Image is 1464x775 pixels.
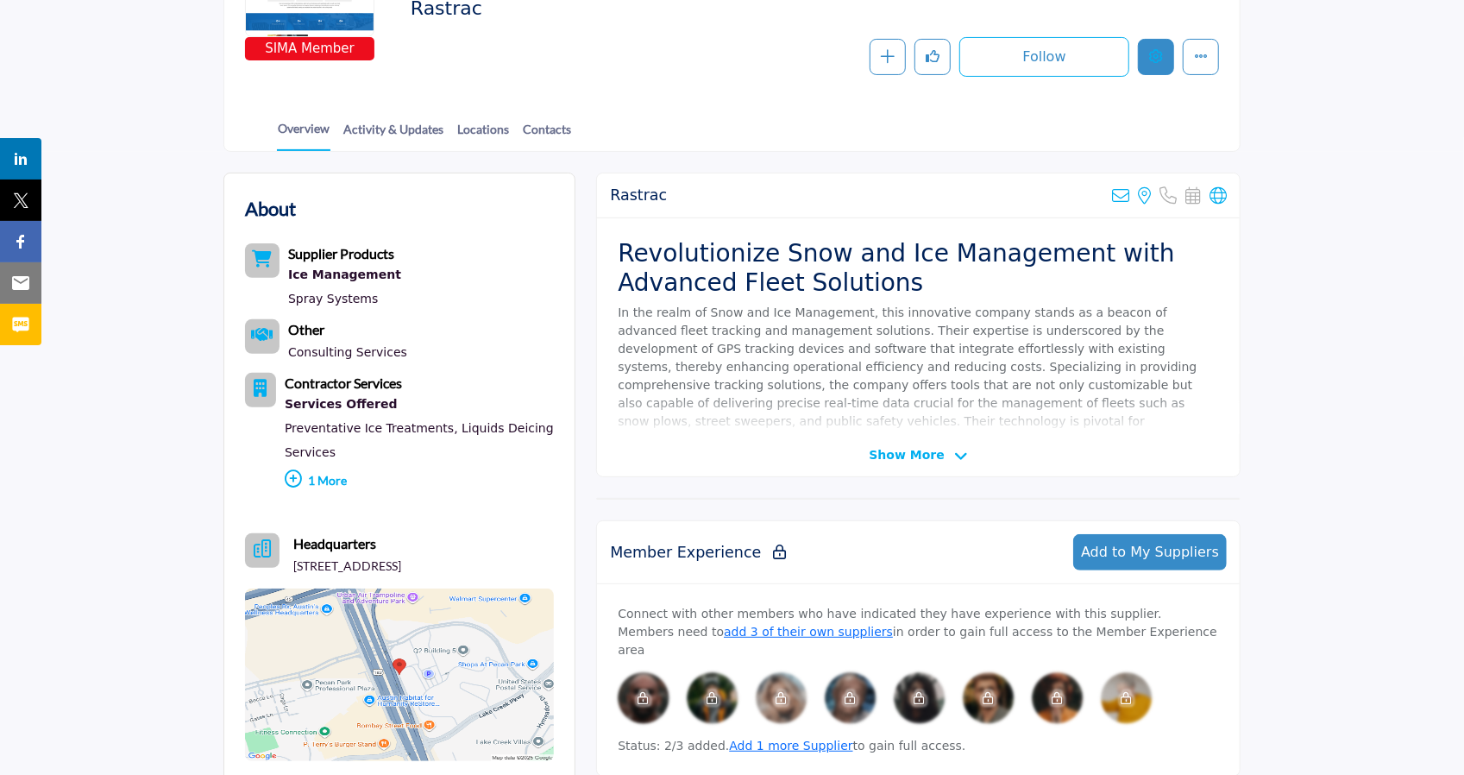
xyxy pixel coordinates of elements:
p: In the realm of Snow and Ice Management, this innovative company stands as a beacon of advanced f... [618,304,1219,467]
p: [STREET_ADDRESS] [293,558,401,575]
p: Status: 2/3 added. to gain full access. [618,737,1219,755]
h2: Member Experience [610,544,786,562]
a: Preventative Ice Treatments, [285,421,458,435]
div: Services Offered refers to the specific products, assistance, or expertise a business provides to... [285,394,554,416]
p: Connect with other members who have indicated they have experience with this supplier. Members ne... [618,605,1219,659]
a: Locations [456,120,510,150]
button: Category Icon [245,243,280,278]
button: Category Icon [245,373,276,407]
img: image [825,672,877,724]
div: Please rate 5 vendors to connect with members. [687,672,738,724]
h2: About [245,194,296,223]
img: image [687,672,738,724]
b: Supplier Products [288,245,394,261]
a: Activity & Updates [342,120,444,150]
img: image [756,672,807,724]
img: image [1032,672,1084,724]
button: Edit company [1138,39,1174,75]
a: add 3 of their own suppliers [724,625,893,639]
a: Services Offered [285,394,554,416]
div: Ice management involves the control, removal, and prevention of ice accumulation on surfaces such... [288,264,401,287]
button: More details [1183,39,1219,75]
button: Headquarter icon [245,533,280,568]
p: 1 More [285,464,554,501]
a: Consulting Services [288,345,407,359]
img: Location Map [245,589,554,761]
a: Supplier Products [288,248,394,261]
div: Please rate 5 vendors to connect with members. [1101,672,1153,724]
a: Ice Management [288,264,401,287]
img: image [963,672,1015,724]
div: Please rate 5 vendors to connect with members. [618,672,669,724]
a: Contractor Services [285,377,402,391]
b: Headquarters [293,533,376,554]
a: Overview [277,119,330,151]
button: Category Icon [245,319,280,354]
span: Add to My Suppliers [1081,544,1219,560]
a: Other [288,324,324,337]
div: Please rate 5 vendors to connect with members. [756,672,807,724]
button: Follow [959,37,1129,77]
button: Like [914,39,951,75]
img: image [1101,672,1153,724]
span: SIMA Member [248,39,371,59]
button: Add to My Suppliers [1073,534,1227,570]
a: Add 1 more Supplier [729,739,852,753]
img: image [618,672,669,724]
a: Spray Systems [288,292,378,306]
h2: Rastrac [610,186,667,205]
img: image [894,672,946,724]
div: Please rate 5 vendors to connect with members. [894,672,946,724]
b: Other [288,321,324,337]
div: Please rate 5 vendors to connect with members. [1032,672,1084,724]
span: Show More [869,446,944,464]
a: Contacts [522,120,572,150]
div: Please rate 5 vendors to connect with members. [963,672,1015,724]
a: Liquids Deicing Services [285,421,554,459]
div: Please rate 5 vendors to connect with members. [825,672,877,724]
h2: Revolutionize Snow and Ice Management with Advanced Fleet Solutions [618,239,1219,297]
b: Contractor Services [285,375,402,391]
